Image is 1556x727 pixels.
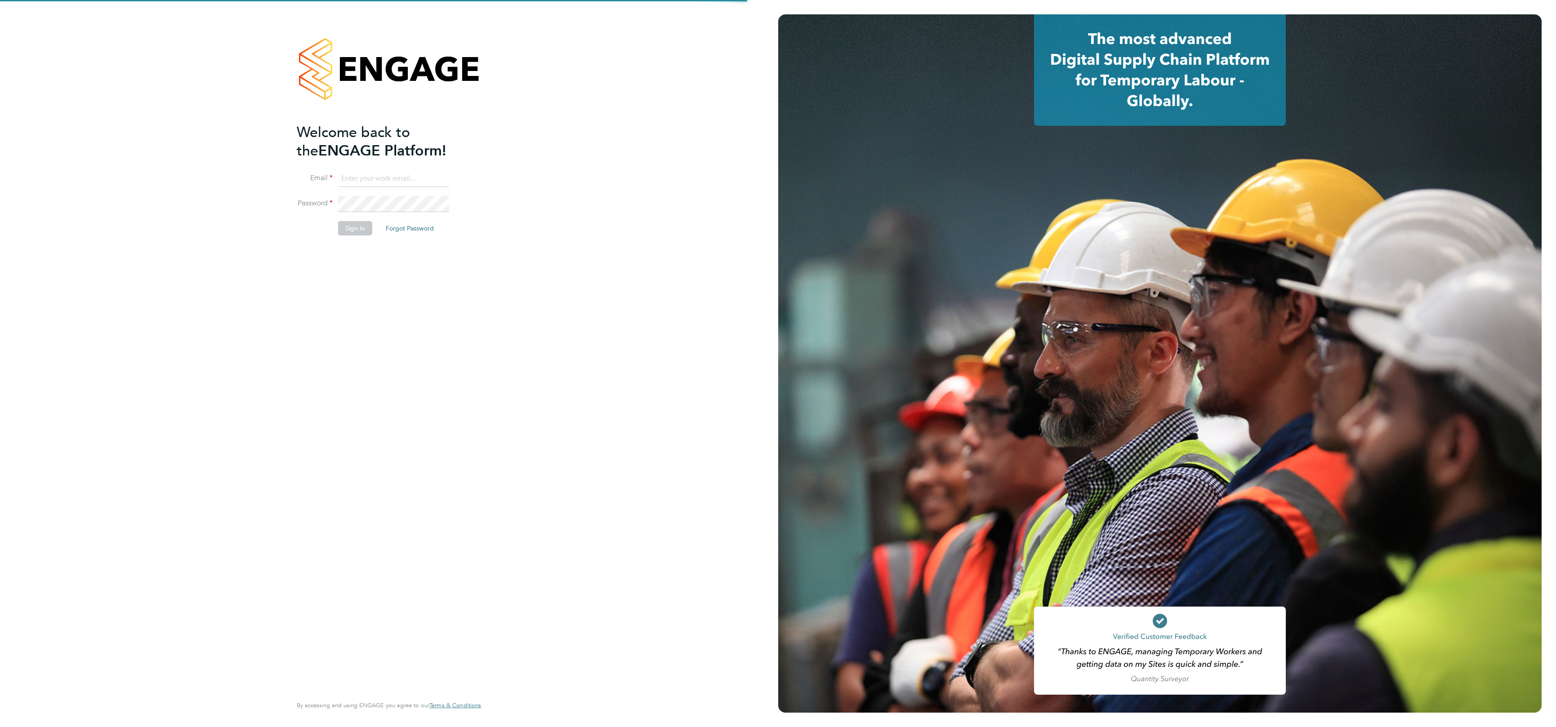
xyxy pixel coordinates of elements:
button: Sign In [338,221,372,235]
a: Terms & Conditions [429,702,481,709]
button: Forgot Password [379,221,441,235]
span: Welcome back to the [297,124,410,160]
label: Password [297,199,333,208]
label: Email [297,173,333,183]
span: By accessing and using ENGAGE you agree to our [297,701,481,709]
input: Enter your work email... [338,171,449,187]
h2: ENGAGE Platform! [297,123,472,160]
